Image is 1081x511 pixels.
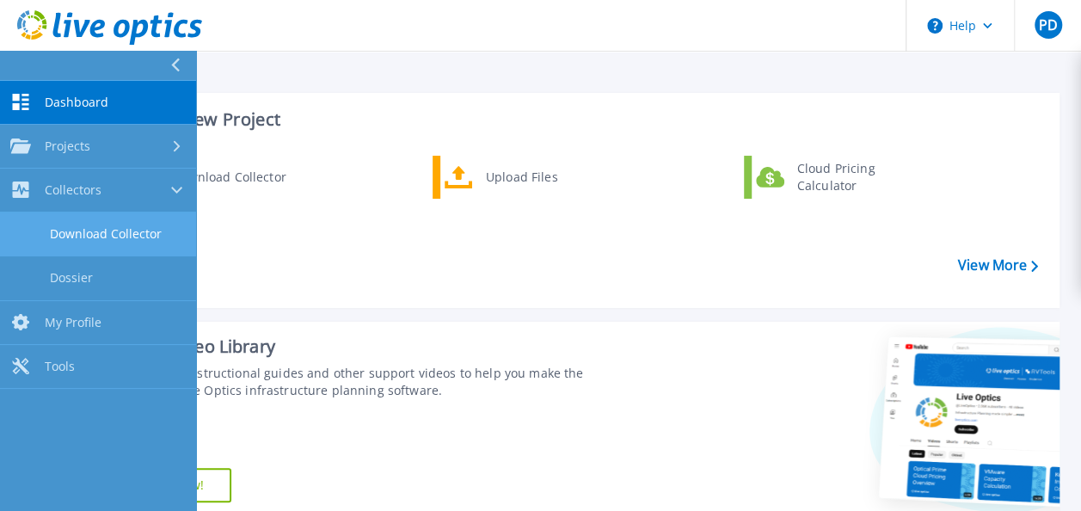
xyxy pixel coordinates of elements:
span: PD [1038,18,1057,32]
span: Collectors [45,182,101,198]
span: Tools [45,359,75,374]
div: Upload Files [477,160,605,194]
div: Download Collector [163,160,293,194]
a: Upload Files [433,156,609,199]
span: Projects [45,139,90,154]
a: Cloud Pricing Calculator [744,156,920,199]
span: Dashboard [45,95,108,110]
div: Find tutorials, instructional guides and other support videos to help you make the most of your L... [101,365,608,399]
div: Support Video Library [101,336,608,358]
a: View More [958,257,1038,274]
a: Download Collector [121,156,298,199]
span: My Profile [45,315,101,330]
h3: Start a New Project [122,110,1037,129]
div: Cloud Pricing Calculator [789,160,916,194]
